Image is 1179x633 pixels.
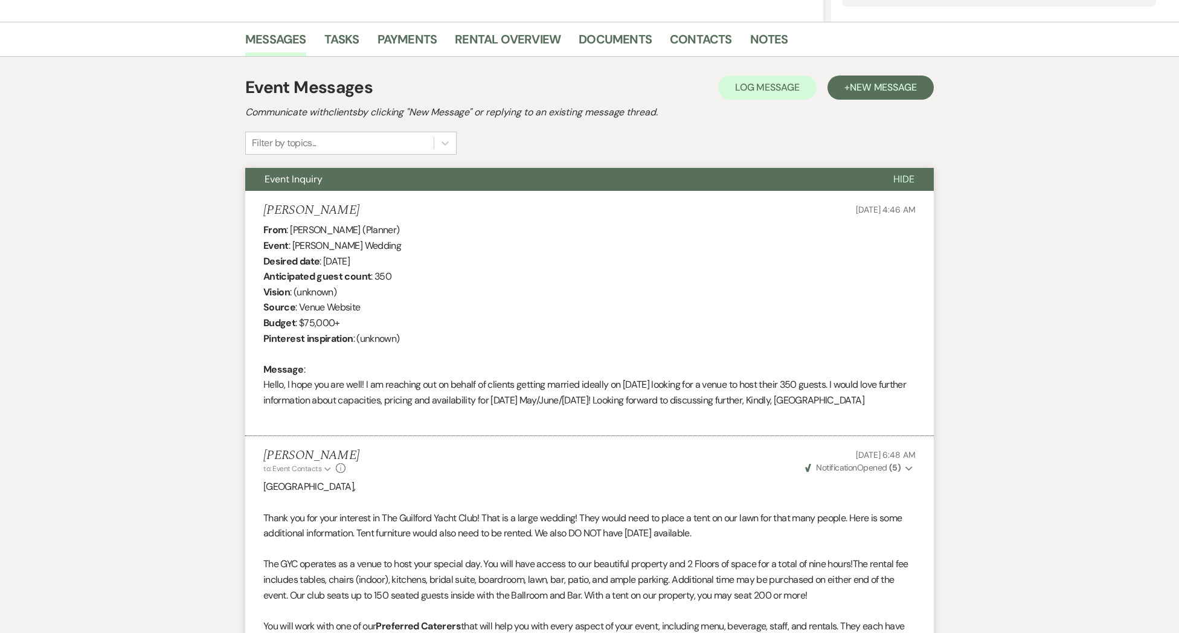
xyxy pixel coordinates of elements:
b: Pinterest inspiration [263,332,353,345]
a: Contacts [670,30,732,56]
span: to: Event Contacts [263,464,321,474]
span: New Message [850,81,917,94]
span: Event Inquiry [265,173,323,185]
b: From [263,223,286,236]
h2: Communicate with clients by clicking "New Message" or replying to an existing message thread. [245,105,934,120]
b: Source [263,301,295,313]
span: The GYC operates as a venue to host your special day. You will have access to our beautiful prope... [263,557,853,570]
h5: [PERSON_NAME] [263,203,359,218]
span: Hide [893,173,914,185]
span: [DATE] 4:46 AM [856,204,916,215]
p: [GEOGRAPHIC_DATA], [263,479,916,495]
div: : [PERSON_NAME] (Planner) : [PERSON_NAME] Wedding : [DATE] : 350 : (unknown) : Venue Website : $7... [263,222,916,423]
div: Filter by topics... [252,136,316,150]
b: Vision [263,286,290,298]
button: Event Inquiry [245,168,874,191]
b: Anticipated guest count [263,270,371,283]
a: Tasks [324,30,359,56]
b: Desired date [263,255,320,268]
span: You will work with one of our [263,620,376,632]
span: Opened [805,462,901,473]
span: Thank you for your interest in The Guilford Yacht Club! That is a large wedding! They would need ... [263,512,902,540]
a: Messages [245,30,306,56]
button: NotificationOpened (5) [803,461,916,474]
b: Budget [263,316,295,329]
button: +New Message [827,76,934,100]
a: Rental Overview [455,30,561,56]
span: Log Message [735,81,800,94]
button: to: Event Contacts [263,463,333,474]
a: Payments [377,30,437,56]
b: Message [263,363,304,376]
h1: Event Messages [245,75,373,100]
b: Event [263,239,289,252]
a: Notes [750,30,788,56]
span: [DATE] 6:48 AM [856,449,916,460]
span: The rental fee includes tables, chairs (indoor), kitchens, bridal suite, boardroom, lawn, bar, pa... [263,557,908,601]
span: Notification [816,462,856,473]
button: Log Message [718,76,817,100]
strong: ( 5 ) [889,462,901,473]
a: Documents [579,30,652,56]
h5: [PERSON_NAME] [263,448,359,463]
strong: Preferred Caterers [376,620,460,632]
button: Hide [874,168,934,191]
